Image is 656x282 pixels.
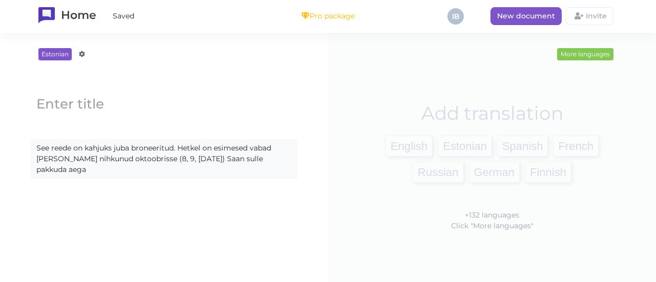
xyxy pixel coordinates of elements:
span: English [386,136,432,156]
span: Invite [586,11,607,20]
span: Finnish [525,162,571,182]
span: Estonian [38,48,72,60]
h1: Home [61,7,96,25]
div: Add translation [364,99,620,127]
span: Russian [413,162,463,182]
a: Home [38,7,96,25]
span: New document [497,11,555,20]
div: Pro package [301,11,355,20]
a: New document [490,7,562,25]
div: IB [447,8,464,25]
span: Estonian [438,136,491,156]
span: German [469,162,519,182]
p: +132 languages Click "More languages" [364,210,620,231]
img: TranslateWise logo [38,7,55,24]
div: More languages [557,48,613,60]
span: Spanish [498,136,548,156]
content: See reede on kahjuks juba broneeritud. Hetkel on esimesed vabad [PERSON_NAME] nihkunud oktoobriss... [31,140,297,178]
span: Saved [113,11,134,21]
span: French [553,136,598,156]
